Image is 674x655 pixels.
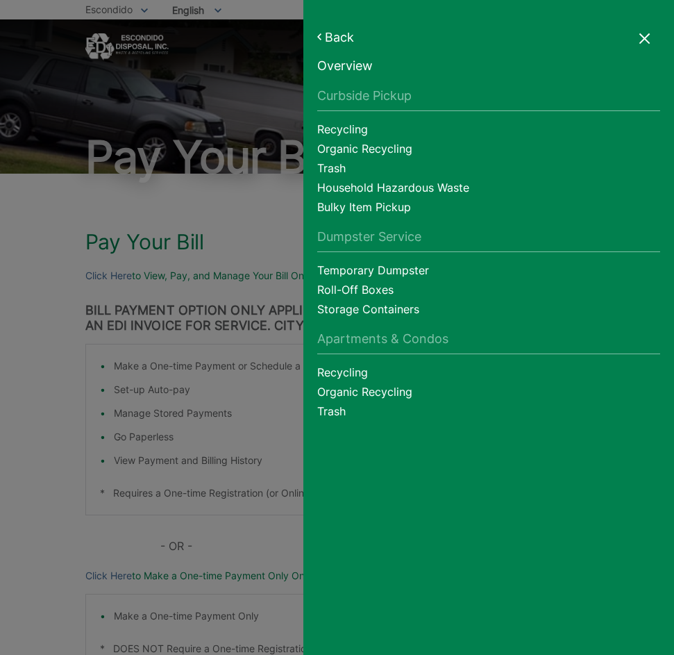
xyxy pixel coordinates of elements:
[317,384,660,404] a: Organic Recycling
[317,88,660,111] a: Curbside Pickup
[317,331,660,354] a: Apartments & Condos
[317,141,660,160] a: Organic Recycling
[317,180,660,199] a: Household Hazardous Waste
[317,282,660,301] a: Roll-Off Boxes
[317,301,660,321] a: Storage Containers
[317,199,660,219] a: Bulky Item Pickup
[317,160,660,180] a: Trash
[317,30,660,44] a: Back
[317,58,660,78] a: Overview
[317,404,660,423] a: Trash
[317,365,660,384] a: Recycling
[317,122,660,141] a: Recycling
[317,263,660,282] a: Temporary Dumpster
[317,229,660,252] a: Dumpster Service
